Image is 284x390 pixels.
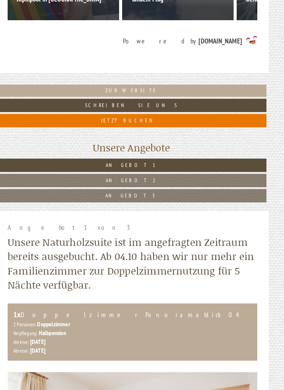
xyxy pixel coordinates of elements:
[30,347,45,354] b: [DATE]
[13,309,252,320] div: Doppelzimmer Panoramablick 04
[13,321,36,328] small: 2 Personen:
[13,310,21,319] b: 1x
[30,338,45,345] b: [DATE]
[106,162,157,169] span: Angebot 1
[13,347,29,354] small: Abreise:
[8,235,257,292] div: Unsere Naturholzsuite ist im angefragten Zeitraum bereits ausgebucht. Ab 04.10 haben wir nur mehr...
[39,329,66,337] b: Halbpension
[8,223,134,232] span: Angebot 1 von 3
[13,339,29,345] small: Anreise:
[13,330,37,337] small: Verpflegung:
[106,177,157,184] span: Angebot 2
[198,37,242,45] strong: [DOMAIN_NAME]
[105,192,157,199] span: Angebot 3
[8,35,257,47] a: Powered by[DOMAIN_NAME]
[37,320,70,328] b: Doppelzimmer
